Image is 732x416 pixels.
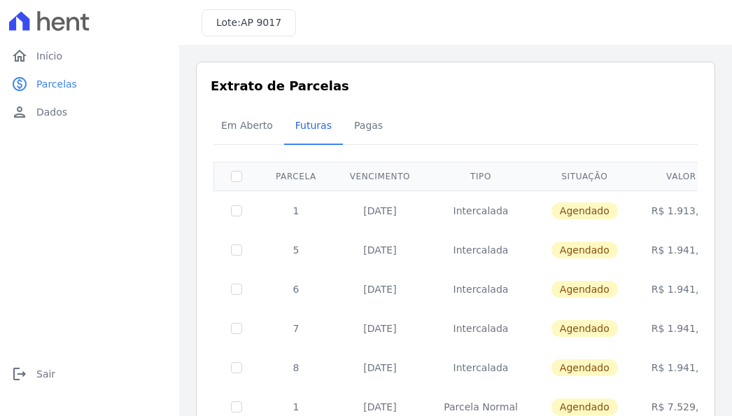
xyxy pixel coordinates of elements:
[211,76,701,95] h3: Extrato de Parcelas
[333,309,427,348] td: [DATE]
[11,366,28,382] i: logout
[36,77,77,91] span: Parcelas
[333,230,427,270] td: [DATE]
[333,162,427,190] th: Vencimento
[259,230,333,270] td: 5
[241,17,281,28] span: AP 9017
[551,242,618,258] span: Agendado
[635,162,728,190] th: Valor
[259,162,333,190] th: Parcela
[635,309,728,348] td: R$ 1.941,66
[551,281,618,298] span: Agendado
[6,360,174,388] a: logoutSair
[346,111,391,139] span: Pagas
[535,162,635,190] th: Situação
[635,190,728,230] td: R$ 1.913,02
[259,309,333,348] td: 7
[213,111,281,139] span: Em Aberto
[551,398,618,415] span: Agendado
[11,48,28,64] i: home
[11,104,28,120] i: person
[635,270,728,309] td: R$ 1.941,66
[333,270,427,309] td: [DATE]
[11,76,28,92] i: paid
[635,230,728,270] td: R$ 1.941,66
[427,309,535,348] td: Intercalada
[259,270,333,309] td: 6
[259,190,333,230] td: 1
[216,15,281,30] h3: Lote:
[551,359,618,376] span: Agendado
[284,109,343,145] a: Futuras
[36,367,55,381] span: Sair
[259,348,333,387] td: 8
[6,42,174,70] a: homeInício
[210,109,284,145] a: Em Aberto
[427,270,535,309] td: Intercalada
[287,111,340,139] span: Futuras
[333,190,427,230] td: [DATE]
[635,348,728,387] td: R$ 1.941,66
[333,348,427,387] td: [DATE]
[427,162,535,190] th: Tipo
[6,98,174,126] a: personDados
[551,320,618,337] span: Agendado
[427,348,535,387] td: Intercalada
[551,202,618,219] span: Agendado
[36,105,67,119] span: Dados
[427,230,535,270] td: Intercalada
[36,49,62,63] span: Início
[427,190,535,230] td: Intercalada
[6,70,174,98] a: paidParcelas
[343,109,394,145] a: Pagas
